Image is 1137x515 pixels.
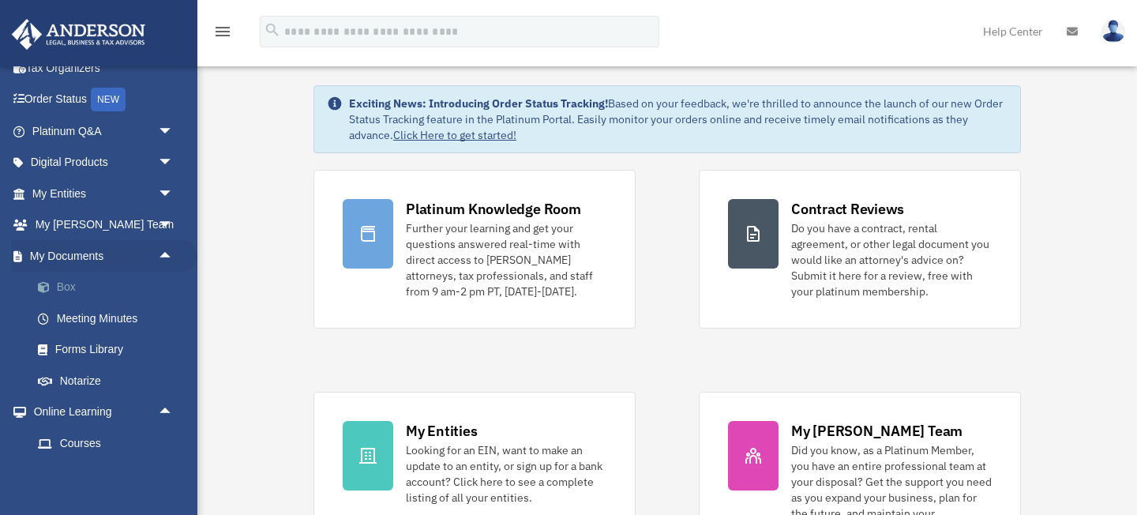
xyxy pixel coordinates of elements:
img: Anderson Advisors Platinum Portal [7,19,150,50]
a: Notarize [22,365,197,397]
a: My Entitiesarrow_drop_down [11,178,197,209]
div: My Entities [406,421,477,441]
a: Tax Organizers [11,52,197,84]
div: Further your learning and get your questions answered real-time with direct access to [PERSON_NAM... [406,220,606,299]
a: Click Here to get started! [393,128,516,142]
a: Online Learningarrow_drop_up [11,397,197,428]
a: My [PERSON_NAME] Teamarrow_drop_down [11,209,197,241]
span: arrow_drop_down [158,209,189,242]
a: Order StatusNEW [11,84,197,116]
a: Digital Productsarrow_drop_down [11,147,197,179]
a: Forms Library [22,334,197,366]
div: My [PERSON_NAME] Team [791,421,963,441]
a: My Documentsarrow_drop_up [11,240,197,272]
a: Contract Reviews Do you have a contract, rental agreement, or other legal document you would like... [699,170,1021,329]
span: arrow_drop_down [158,178,189,210]
strong: Exciting News: Introducing Order Status Tracking! [349,96,608,111]
span: arrow_drop_up [158,397,189,429]
a: Courses [22,427,197,459]
a: Video Training [22,459,197,491]
div: Looking for an EIN, want to make an update to an entity, or sign up for a bank account? Click her... [406,442,606,506]
span: arrow_drop_up [158,240,189,273]
div: Do you have a contract, rental agreement, or other legal document you would like an attorney's ad... [791,220,992,299]
a: menu [213,28,232,41]
a: Platinum Knowledge Room Further your learning and get your questions answered real-time with dire... [313,170,636,329]
a: Meeting Minutes [22,303,197,334]
img: User Pic [1101,20,1125,43]
i: search [264,21,281,39]
i: menu [213,22,232,41]
a: Box [22,272,197,303]
div: Based on your feedback, we're thrilled to announce the launch of our new Order Status Tracking fe... [349,96,1008,143]
div: Contract Reviews [791,199,904,219]
div: NEW [91,88,126,111]
div: Platinum Knowledge Room [406,199,581,219]
a: Platinum Q&Aarrow_drop_down [11,115,197,147]
span: arrow_drop_down [158,147,189,179]
span: arrow_drop_down [158,115,189,148]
